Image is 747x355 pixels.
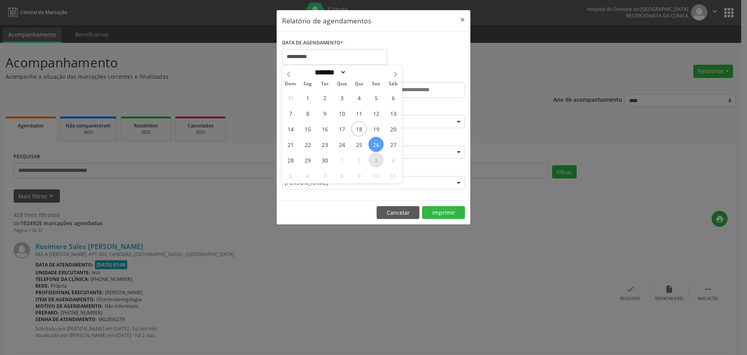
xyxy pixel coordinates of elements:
[283,90,298,105] span: Agosto 31, 2025
[317,106,332,121] span: Setembro 9, 2025
[317,152,332,168] span: Setembro 30, 2025
[300,90,315,105] span: Setembro 1, 2025
[300,168,315,183] span: Outubro 6, 2025
[386,152,401,168] span: Outubro 4, 2025
[283,168,298,183] span: Outubro 5, 2025
[334,106,349,121] span: Setembro 10, 2025
[299,81,316,87] span: Seg
[317,90,332,105] span: Setembro 2, 2025
[317,137,332,152] span: Setembro 23, 2025
[351,137,366,152] span: Setembro 25, 2025
[422,206,465,219] button: Imprimir
[334,121,349,136] span: Setembro 17, 2025
[455,10,470,29] button: Close
[346,68,372,76] input: Year
[386,137,401,152] span: Setembro 27, 2025
[300,137,315,152] span: Setembro 22, 2025
[317,121,332,136] span: Setembro 16, 2025
[312,68,346,76] select: Month
[300,106,315,121] span: Setembro 8, 2025
[375,70,465,82] label: ATÉ
[368,106,384,121] span: Setembro 12, 2025
[317,168,332,183] span: Outubro 7, 2025
[283,106,298,121] span: Setembro 7, 2025
[351,152,366,168] span: Outubro 2, 2025
[300,121,315,136] span: Setembro 15, 2025
[283,152,298,168] span: Setembro 28, 2025
[351,121,366,136] span: Setembro 18, 2025
[351,106,366,121] span: Setembro 11, 2025
[386,90,401,105] span: Setembro 6, 2025
[368,81,385,87] span: Sex
[282,37,343,49] label: DATA DE AGENDAMENTO
[334,152,349,168] span: Outubro 1, 2025
[316,81,333,87] span: Ter
[283,121,298,136] span: Setembro 14, 2025
[351,90,366,105] span: Setembro 4, 2025
[333,81,351,87] span: Qua
[282,81,299,87] span: Dom
[334,137,349,152] span: Setembro 24, 2025
[377,206,419,219] button: Cancelar
[368,168,384,183] span: Outubro 10, 2025
[386,106,401,121] span: Setembro 13, 2025
[368,137,384,152] span: Setembro 26, 2025
[385,81,402,87] span: Sáb
[351,81,368,87] span: Qui
[386,168,401,183] span: Outubro 11, 2025
[351,168,366,183] span: Outubro 9, 2025
[283,137,298,152] span: Setembro 21, 2025
[334,90,349,105] span: Setembro 3, 2025
[334,168,349,183] span: Outubro 8, 2025
[300,152,315,168] span: Setembro 29, 2025
[368,90,384,105] span: Setembro 5, 2025
[282,16,371,26] h5: Relatório de agendamentos
[386,121,401,136] span: Setembro 20, 2025
[368,121,384,136] span: Setembro 19, 2025
[368,152,384,168] span: Outubro 3, 2025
